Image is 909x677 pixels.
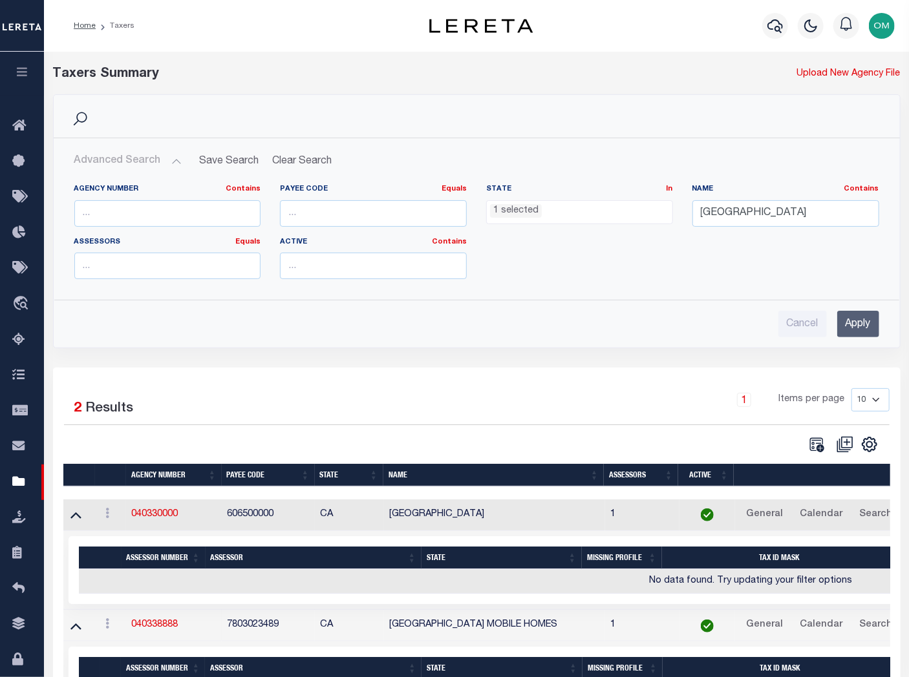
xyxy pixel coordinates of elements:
[667,185,673,193] a: In
[422,547,582,569] th: State: activate to sort column ascending
[86,399,134,419] label: Results
[96,20,134,32] li: Taxers
[604,464,678,486] th: Assessors: activate to sort column ascending
[74,237,261,248] label: Assessors
[74,149,182,174] button: Advanced Search
[222,464,315,486] th: Payee Code: activate to sort column ascending
[853,505,898,525] a: Search
[844,185,879,193] a: Contains
[853,615,898,636] a: Search
[267,149,337,174] button: Clear Search
[315,499,383,531] td: CA
[794,615,848,636] a: Calendar
[74,184,261,195] label: Agency Number
[12,296,33,313] i: travel_explore
[315,464,383,486] th: State: activate to sort column ascending
[235,238,261,245] a: Equals
[122,547,206,569] th: Assessor Number: activate to sort column ascending
[53,65,684,84] div: Taxers Summary
[126,464,222,486] th: Agency Number: activate to sort column ascending
[794,505,848,525] a: Calendar
[837,311,879,337] input: Apply
[222,610,315,641] td: 7803023489
[692,200,879,227] input: ...
[131,510,178,519] a: 040330000
[605,610,679,641] td: 1
[280,200,467,227] input: ...
[131,620,178,629] a: 040338888
[74,200,261,227] input: ...
[490,204,542,218] li: 1 selected
[429,19,533,33] img: logo-dark.svg
[315,610,383,641] td: CA
[384,610,605,641] td: [GEOGRAPHIC_DATA] MOBILE HOMES
[74,22,96,30] a: Home
[778,311,827,337] input: Cancel
[737,393,751,407] a: 1
[605,499,679,531] td: 1
[486,184,673,195] label: State
[384,499,605,531] td: [GEOGRAPHIC_DATA]
[779,393,845,407] span: Items per page
[740,505,789,525] a: General
[222,499,315,531] td: 606500000
[280,253,467,279] input: ...
[74,402,82,415] span: 2
[432,238,467,245] a: Contains
[678,464,734,486] th: Active: activate to sort column ascending
[280,237,467,248] label: Active
[206,547,422,569] th: Assessor: activate to sort column ascending
[797,67,901,81] a: Upload New Agency File
[582,547,662,569] th: Missing Profile: activate to sort column ascending
[226,185,261,193] a: Contains
[740,615,789,636] a: General
[192,149,267,174] button: Save Search
[74,253,261,279] input: ...
[692,184,879,195] label: Name
[701,508,714,521] img: check-icon-green.svg
[383,464,604,486] th: Name: activate to sort column ascending
[869,13,895,39] img: svg+xml;base64,PHN2ZyB4bWxucz0iaHR0cDovL3d3dy53My5vcmcvMjAwMC9zdmciIHBvaW50ZXItZXZlbnRzPSJub25lIi...
[701,620,714,632] img: check-icon-green.svg
[662,547,908,569] th: Tax ID Mask: activate to sort column ascending
[442,185,467,193] a: Equals
[280,184,467,195] label: Payee Code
